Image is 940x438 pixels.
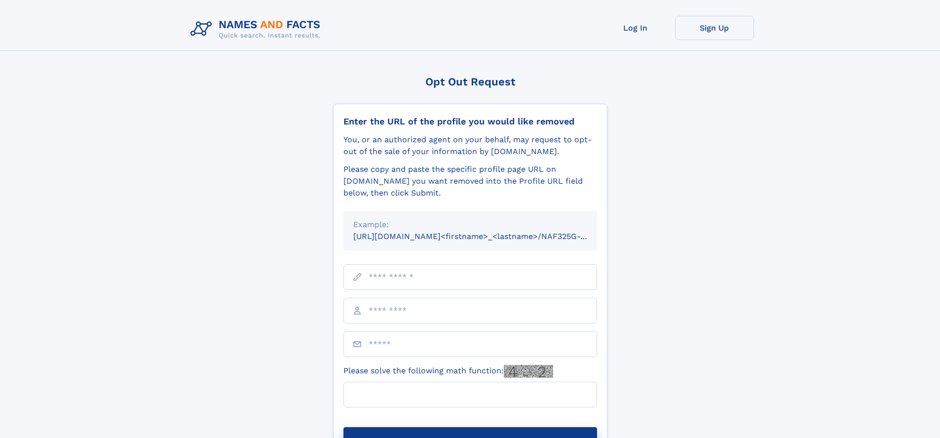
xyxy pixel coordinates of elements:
[353,219,587,231] div: Example:
[333,76,607,88] div: Opt Out Request
[343,134,597,158] div: You, or an authorized agent on your behalf, may request to opt-out of the sale of your informatio...
[353,232,616,241] small: [URL][DOMAIN_NAME]<firstname>_<lastname>/NAF325G-xxxxxxxx
[187,16,329,42] img: Logo Names and Facts
[343,365,553,378] label: Please solve the following math function:
[343,116,597,127] div: Enter the URL of the profile you would like removed
[343,163,597,199] div: Please copy and paste the specific profile page URL on [DOMAIN_NAME] you want removed into the Pr...
[675,16,754,40] a: Sign Up
[596,16,675,40] a: Log In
